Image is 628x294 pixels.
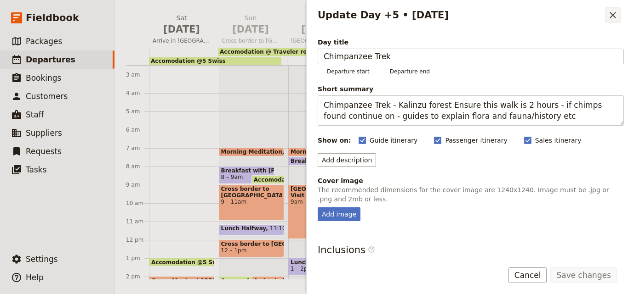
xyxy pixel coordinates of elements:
[605,7,621,23] button: Close drawer
[219,239,285,257] div: Cross border to [GEOGRAPHIC_DATA]12 – 1pm
[126,255,149,262] div: 1 pm
[221,167,272,174] span: Breakfast with [PERSON_NAME] Briefing
[149,37,214,44] span: Arrive in [GEOGRAPHIC_DATA]
[149,276,215,294] div: Group Meets at [GEOGRAPHIC_DATA]2 – 3pm
[126,126,149,133] div: 6 am
[288,258,354,276] div: Lunch1 – 2pm
[254,277,282,284] span: Arrive in [GEOGRAPHIC_DATA]
[318,185,624,204] p: The recommended dimensions for the cover image are 1240x1240. Image must be .jpg or .png and 2mb ...
[26,110,44,119] span: Staff
[291,158,420,164] span: Breakfast with [PERSON_NAME] Briefing
[251,175,284,184] div: Accomodation @5 Swiss
[221,149,286,155] span: Morning Meditation
[26,92,68,101] span: Customers
[254,177,332,183] span: Accomodation @5 Swiss
[550,267,617,283] button: Save changes
[26,165,47,174] span: Tasks
[318,243,624,261] h3: Inclusions
[222,22,280,36] span: [DATE]
[221,174,243,180] span: 8 – 9am
[218,37,283,44] span: Cross border to [GEOGRAPHIC_DATA]
[288,148,354,156] div: Morning Meditation
[370,136,418,145] span: Guide itinerary
[26,128,62,138] span: Suppliers
[318,176,624,185] div: Cover image
[126,236,149,244] div: 12 pm
[26,11,79,25] span: Fieldbook
[318,207,360,221] div: Add image
[126,200,149,207] div: 10 am
[26,255,58,264] span: Settings
[153,13,211,36] h2: Sat
[26,37,62,46] span: Packages
[270,225,317,235] span: 11:10 – 11:50am
[151,277,212,284] span: Group Meets at [GEOGRAPHIC_DATA]
[445,136,507,145] span: Passenger itinerary
[219,224,285,236] div: Lunch Halfway11:10 – 11:50am
[327,68,370,75] span: Departure start
[151,58,226,64] span: Accomodation @5 Swiss
[368,246,375,253] span: ​
[221,241,282,247] span: Cross border to [GEOGRAPHIC_DATA]
[126,218,149,225] div: 11 am
[251,276,284,294] div: Arrive in [GEOGRAPHIC_DATA]2 – 3pm
[218,48,488,56] div: Accomodation @ Traveler rest
[221,199,282,205] span: 9 – 11am
[149,57,281,65] div: Accomodation @5 Swiss
[219,276,274,285] div: Accomodation @ Traveler rest
[149,13,218,47] button: Sat [DATE]Arrive in [GEOGRAPHIC_DATA]
[220,49,313,55] span: Accomodation @ Traveler rest
[318,84,624,94] span: Short summary
[126,108,149,115] div: 5 am
[291,199,352,205] span: 9am – 12pm
[26,73,61,83] span: Bookings
[126,89,149,97] div: 4 am
[126,273,149,280] div: 2 pm
[291,149,356,155] span: Morning Meditation
[26,147,62,156] span: Requests
[222,13,280,36] h2: Sun
[153,22,211,36] span: [DATE]
[26,273,44,282] span: Help
[318,136,351,145] div: Show on:
[318,38,624,47] span: Day title
[508,267,547,283] button: Cancel
[288,184,354,239] div: [GEOGRAPHIC_DATA] Visit9am – 12pm
[218,13,287,47] button: Sun [DATE]Cross border to [GEOGRAPHIC_DATA]
[26,55,75,64] span: Departures
[291,259,352,266] span: Lunch
[318,95,624,126] textarea: Short summary
[221,277,318,283] span: Accomodation @ Traveler rest
[151,259,230,265] span: Accomodation @5 Swiss
[126,181,149,189] div: 9 am
[126,71,149,78] div: 3 am
[318,153,376,167] button: Add description
[291,266,313,272] span: 1 – 2pm
[368,246,375,257] span: ​
[221,186,282,199] span: Cross border to [GEOGRAPHIC_DATA]
[149,258,215,266] div: Accomodation @5 Swiss
[219,166,274,184] div: Breakfast with [PERSON_NAME] Briefing8 – 9am
[126,163,149,170] div: 8 am
[221,247,247,254] span: 12 – 1pm
[219,184,285,221] div: Cross border to [GEOGRAPHIC_DATA]9 – 11am
[219,148,285,156] div: Morning Meditation
[126,144,149,152] div: 7 am
[390,68,430,75] span: Departure end
[318,49,624,64] input: Day title
[288,157,354,166] div: Breakfast with [PERSON_NAME] Briefing
[535,136,582,145] span: Sales itinerary
[221,225,270,232] span: Lunch Halfway
[318,8,605,22] h2: Update Day +5 • [DATE]
[291,186,352,199] span: [GEOGRAPHIC_DATA] Visit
